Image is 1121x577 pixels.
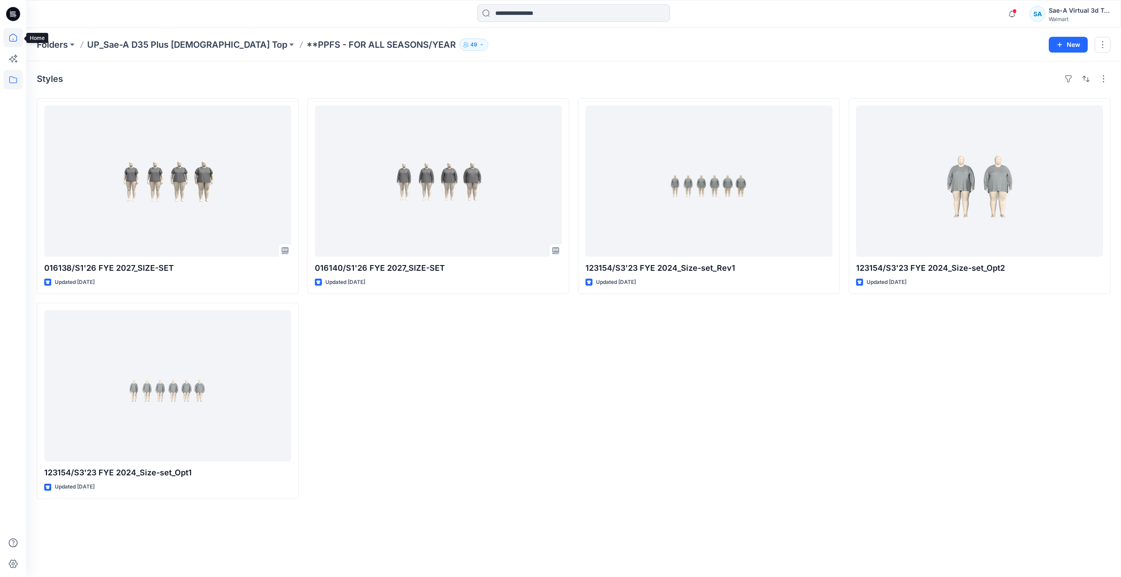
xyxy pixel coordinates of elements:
a: UP_Sae-A D35 Plus [DEMOGRAPHIC_DATA] Top [87,39,287,51]
p: Updated [DATE] [55,482,95,492]
a: Folders [37,39,68,51]
p: 123154/S3'23 FYE 2024_Size-set_Opt2 [856,262,1103,274]
p: 016138/S1'26 FYE 2027_SIZE-SET [44,262,291,274]
p: Updated [DATE] [55,278,95,287]
div: Sae-A Virtual 3d Team [1049,5,1110,16]
button: 49 [459,39,488,51]
p: Updated [DATE] [867,278,906,287]
div: SA [1029,6,1045,22]
a: 016138/S1'26 FYE 2027_SIZE-SET [44,106,291,257]
p: 49 [470,40,477,50]
button: New [1049,37,1088,53]
a: 016140/S1'26 FYE 2027_SIZE-SET [315,106,562,257]
p: **PPFS - FOR ALL SEASONS/YEAR [307,39,456,51]
p: Updated [DATE] [325,278,365,287]
a: 123154/S3'23 FYE 2024_Size-set_Rev1 [585,106,832,257]
p: 016140/S1'26 FYE 2027_SIZE-SET [315,262,562,274]
p: 123154/S3'23 FYE 2024_Size-set_Opt1 [44,467,291,479]
p: 123154/S3'23 FYE 2024_Size-set_Rev1 [585,262,832,274]
a: 123154/S3'23 FYE 2024_Size-set_Opt2 [856,106,1103,257]
p: Updated [DATE] [596,278,636,287]
h4: Styles [37,74,63,84]
a: 123154/S3'23 FYE 2024_Size-set_Opt1 [44,310,291,461]
div: Walmart [1049,16,1110,22]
